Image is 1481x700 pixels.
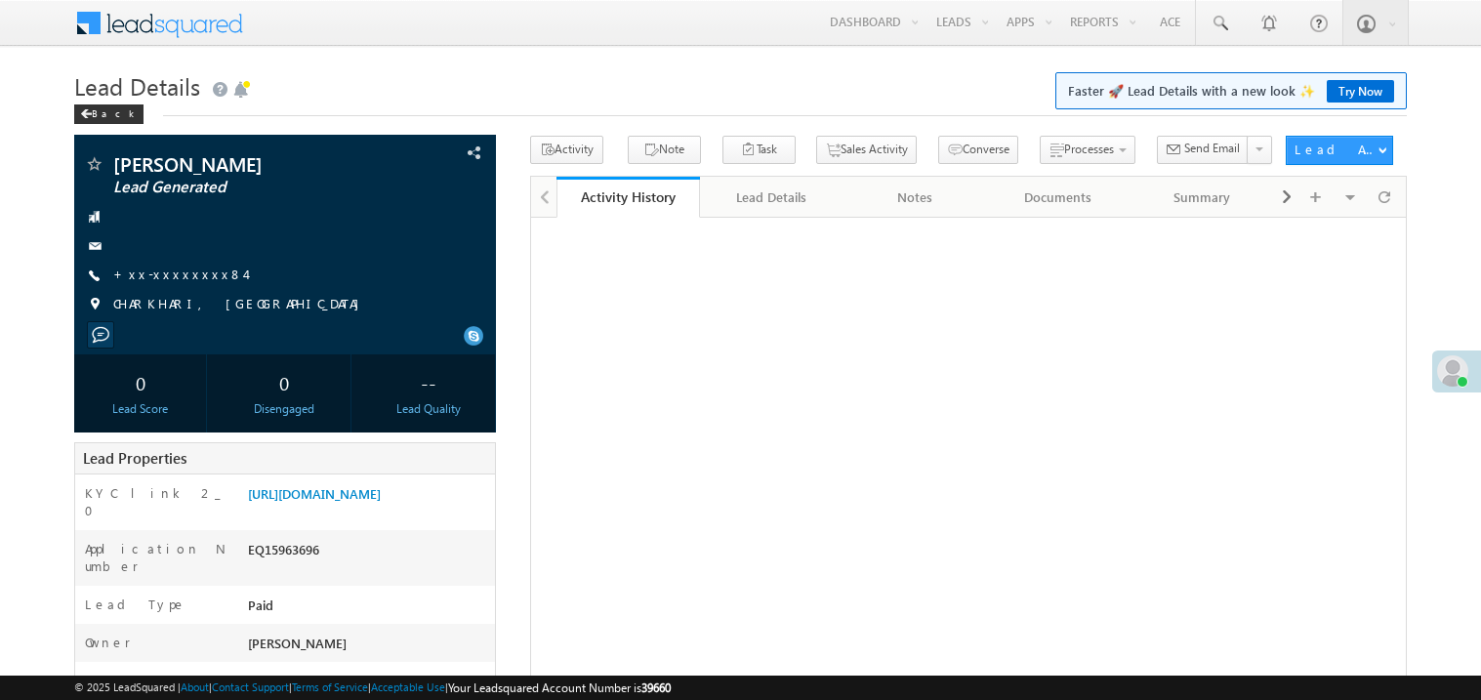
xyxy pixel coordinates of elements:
div: Lead Quality [367,400,490,418]
button: Processes [1040,136,1135,164]
div: Paid [243,596,495,623]
div: Lead Details [716,185,826,209]
label: KYC link 2_0 [85,484,227,519]
button: Activity [530,136,603,164]
div: EQ15963696 [243,540,495,567]
a: Back [74,103,153,120]
span: Your Leadsquared Account Number is [448,680,671,695]
a: Summary [1131,177,1274,218]
button: Lead Actions [1286,136,1393,165]
div: Summary [1146,185,1256,209]
span: [PERSON_NAME] [113,154,375,174]
div: Lead Actions [1295,141,1378,158]
span: Lead Generated [113,178,375,197]
a: [URL][DOMAIN_NAME] [248,485,381,502]
a: Contact Support [212,680,289,693]
button: Send Email [1157,136,1249,164]
span: CHARKHARI, [GEOGRAPHIC_DATA] [113,295,369,314]
span: Processes [1064,142,1114,156]
span: Lead Details [74,70,200,102]
span: 39660 [641,680,671,695]
label: Owner [85,634,131,651]
span: © 2025 LeadSquared | | | | | [74,679,671,697]
div: -- [367,364,490,400]
span: Lead Properties [83,448,186,468]
a: About [181,680,209,693]
div: Back [74,104,144,124]
a: Activity History [556,177,700,218]
button: Sales Activity [816,136,917,164]
div: Lead Score [79,400,202,418]
span: Faster 🚀 Lead Details with a new look ✨ [1068,81,1394,101]
a: Documents [987,177,1131,218]
div: Notes [859,185,969,209]
button: Note [628,136,701,164]
span: [PERSON_NAME] [248,635,347,651]
span: Send Email [1184,140,1240,157]
div: Disengaged [223,400,346,418]
div: 0 [223,364,346,400]
a: Notes [843,177,987,218]
button: Task [722,136,796,164]
a: Terms of Service [292,680,368,693]
label: Application Number [85,540,227,575]
a: Lead Details [700,177,843,218]
button: Converse [938,136,1018,164]
a: +xx-xxxxxxxx84 [113,266,245,282]
a: Acceptable Use [371,680,445,693]
div: Documents [1003,185,1113,209]
div: 0 [79,364,202,400]
a: Try Now [1327,80,1394,103]
div: Activity History [571,187,685,206]
label: Lead Type [85,596,186,613]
